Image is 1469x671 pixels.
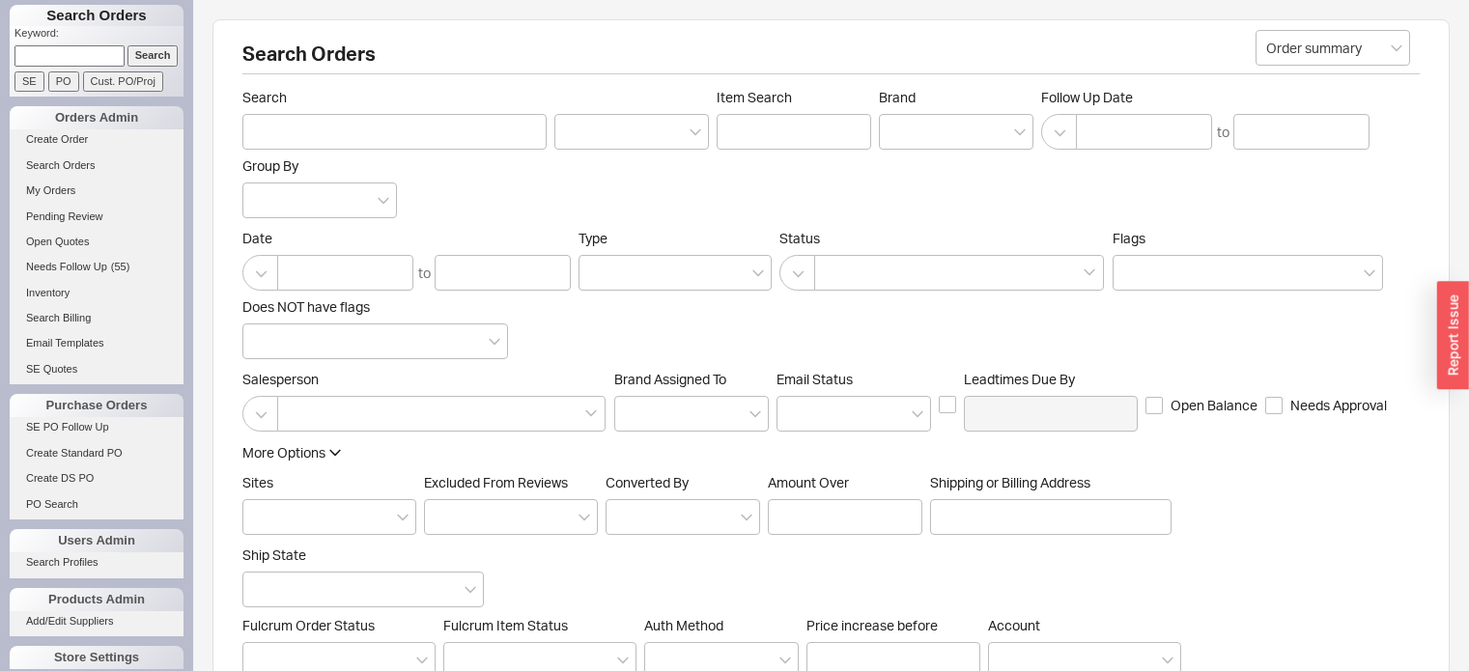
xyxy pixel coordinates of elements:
[1265,397,1283,414] input: Needs Approval
[242,474,273,490] span: Sites
[1391,44,1402,52] svg: open menu
[10,443,184,463] a: Create Standard PO
[424,474,568,490] span: Excluded From Reviews
[10,155,184,176] a: Search Orders
[644,617,723,633] span: Auth Method
[454,649,467,671] input: Fulcrum Item Status
[242,546,306,563] span: Ship State
[10,129,184,150] a: Create Order
[768,474,922,491] span: Amount Over
[579,514,590,521] svg: open menu
[253,330,267,352] input: Does NOT have flags
[10,468,184,489] a: Create DS PO
[879,89,916,105] span: Brand
[242,371,607,388] span: Salesperson
[10,394,184,417] div: Purchase Orders
[443,617,568,633] span: Fulcrum Item Status
[253,649,267,671] input: Fulcrum Order Status
[10,333,184,353] a: Email Templates
[1123,262,1137,284] input: Flags
[690,128,701,136] svg: open menu
[242,443,325,462] div: More Options
[964,371,1138,388] span: Leadtimes Due By
[768,499,922,535] input: Amount Over
[242,617,375,633] span: Fulcrum Order Status
[988,617,1040,633] span: Account
[48,71,79,92] input: PO
[26,261,107,272] span: Needs Follow Up
[1290,396,1387,415] span: Needs Approval
[242,298,370,315] span: Does NOT have flags
[1145,397,1163,414] input: Open Balance
[10,611,184,631] a: Add/Edit Suppliers
[777,371,853,387] span: Em ​ ail Status
[10,257,184,277] a: Needs Follow Up(55)
[242,89,547,106] span: Search
[14,26,184,45] p: Keyword:
[1041,89,1370,106] span: Follow Up Date
[10,494,184,515] a: PO Search
[242,157,298,174] span: Group By
[83,71,163,92] input: Cust. PO/Proj
[378,197,389,205] svg: open menu
[779,230,1105,247] span: Status
[418,264,431,283] div: to
[741,514,752,521] svg: open menu
[10,417,184,437] a: SE PO Follow Up
[111,261,130,272] span: ( 55 )
[1113,230,1145,246] span: Flags
[14,71,44,92] input: SE
[10,106,184,129] div: Orders Admin
[1162,657,1173,664] svg: open menu
[10,552,184,573] a: Search Profiles
[253,506,267,528] input: Sites
[579,230,607,246] span: Type
[242,114,547,150] input: Search
[10,5,184,26] h1: Search Orders
[717,89,871,106] span: Item Search
[930,474,1172,491] span: Shipping or Billing Address
[127,45,179,66] input: Search
[1217,123,1229,142] div: to
[1171,396,1257,415] span: Open Balance
[10,232,184,252] a: Open Quotes
[26,210,103,222] span: Pending Review
[655,649,668,671] input: Auth Method
[10,646,184,669] div: Store Settings
[806,617,980,634] span: Price increase before
[717,114,871,150] input: Item Search
[10,308,184,328] a: Search Billing
[10,207,184,227] a: Pending Review
[242,230,571,247] span: Date
[890,121,903,143] input: Brand
[10,588,184,611] div: Products Admin
[589,262,603,284] input: Type
[242,443,341,462] button: More Options
[10,181,184,201] a: My Orders
[242,44,1420,74] h2: Search Orders
[930,499,1172,535] input: Shipping or Billing Address
[1256,30,1410,66] input: Select...
[912,410,923,418] svg: open menu
[606,474,689,490] span: Converted By
[614,371,726,387] span: Brand Assigned To
[253,578,267,601] input: Ship State
[749,410,761,418] svg: open menu
[10,359,184,379] a: SE Quotes
[10,283,184,303] a: Inventory
[10,529,184,552] div: Users Admin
